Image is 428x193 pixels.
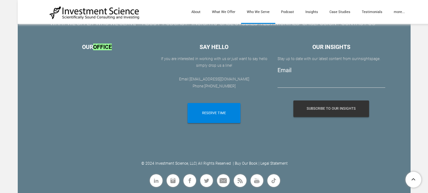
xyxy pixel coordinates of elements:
a: Instagram [166,173,180,188]
a: WHAT WE OFFER [50,22,93,26]
a: Mail [216,173,231,188]
a: [EMAIL_ADDRESS][DOMAIN_NAME] [189,77,249,81]
a: Youtube [250,173,264,188]
font: If you are interested in working with us or ​just want to say hello simply drop us a line! [161,57,267,68]
a: insights [358,57,371,61]
a: WHO WE SERVE [96,22,136,26]
a: SAGEFUSION [303,22,336,26]
a: Buy Our Book [235,161,258,166]
a: Rss [233,173,247,188]
font: [PHONE_NUMBER] [204,84,236,88]
a: To Top [403,169,425,190]
a: PODCAST [163,22,188,26]
font: SAY HELLO [200,44,228,50]
a: [PHONE_NUMBER]​ [204,84,236,88]
img: Investment Science | NYC Consulting Services [49,6,140,20]
a: | [259,161,259,166]
a: © 2024 Investment Science, LLC [141,161,196,166]
font: Stay up to date with our latest content from our page. [278,57,380,61]
a: | [196,161,197,166]
a: Twitter [199,173,214,188]
a: Flickr [266,173,281,188]
label: Email [278,67,291,73]
a: Legal Statement [260,161,288,166]
a: RESERVE TIME [188,103,240,123]
font: OUR INSIGHTS [312,44,350,50]
font: Email: Phone: [179,77,249,88]
a: Linkedin [149,173,163,188]
a: Facebook [182,173,197,188]
span: Subscribe To Our Insights [307,100,356,117]
span: RESERVE TIME [202,103,226,123]
a: All Rights Reserved [198,161,231,166]
font: OFFICE [93,44,112,50]
font: OUR [82,44,112,50]
a: | [233,161,234,166]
